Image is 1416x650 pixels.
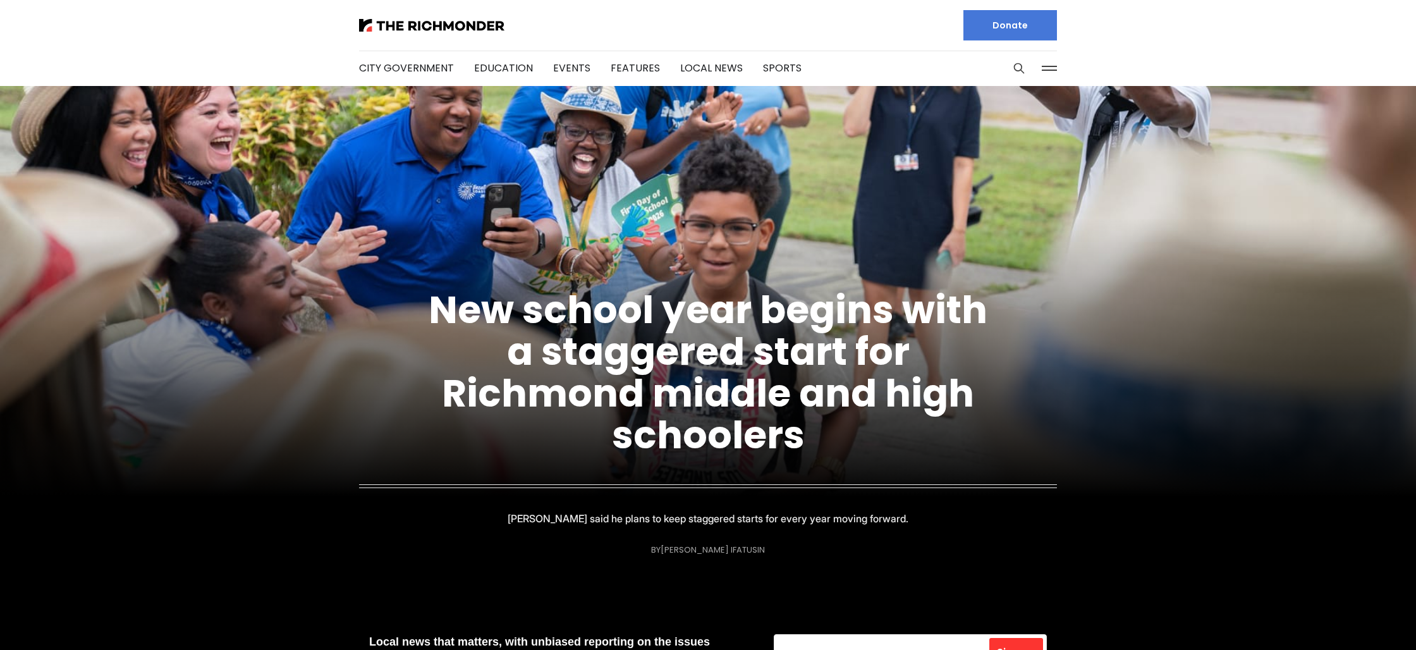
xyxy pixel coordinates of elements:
a: New school year begins with a staggered start for Richmond middle and high schoolers [429,283,987,462]
a: Donate [963,10,1057,40]
a: Events [553,61,590,75]
button: Search this site [1010,59,1028,78]
a: Sports [763,61,802,75]
div: By [651,545,765,555]
a: Education [474,61,533,75]
a: [PERSON_NAME] Ifatusin [661,544,765,556]
img: The Richmonder [359,19,504,32]
p: [PERSON_NAME] said he plans to keep staggered starts for every year moving forward. [508,510,908,527]
a: Features [611,61,660,75]
a: City Government [359,61,454,75]
a: Local News [680,61,743,75]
